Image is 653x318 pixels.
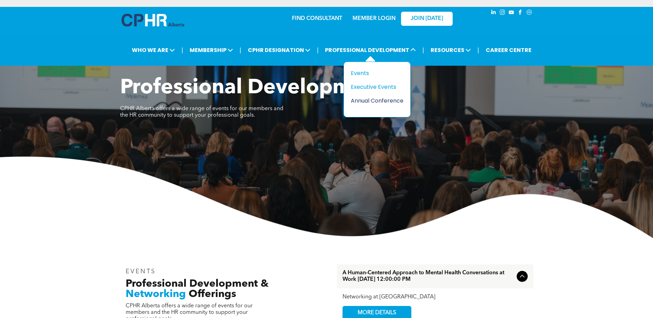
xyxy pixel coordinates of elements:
a: youtube [508,9,515,18]
span: PROFESSIONAL DEVELOPMENT [323,44,418,56]
div: Annual Conference [351,96,398,105]
a: Events [351,69,403,77]
span: CPHR Alberta offers a wide range of events for our members and the HR community to support your p... [120,106,283,118]
a: Annual Conference [351,96,403,105]
div: Events [351,69,398,77]
a: Executive Events [351,83,403,91]
a: facebook [517,9,524,18]
img: A blue and white logo for cp alberta [122,14,184,26]
span: EVENTS [126,268,156,275]
li: | [240,43,241,57]
a: instagram [499,9,506,18]
div: Executive Events [351,83,398,91]
a: JOIN [DATE] [401,12,453,26]
span: A Human-Centered Approach to Mental Health Conversations at Work [DATE] 12:00:00 PM [343,270,514,283]
span: RESOURCES [429,44,473,56]
span: Offerings [189,289,236,299]
li: | [317,43,319,57]
span: CPHR DESIGNATION [246,44,313,56]
a: CAREER CENTRE [484,44,534,56]
span: WHO WE ARE [130,44,177,56]
li: | [181,43,183,57]
span: MEMBERSHIP [188,44,235,56]
a: MEMBER LOGIN [352,16,396,21]
a: FIND CONSULTANT [292,16,342,21]
span: Networking [126,289,186,299]
span: Professional Development [120,78,384,98]
div: Networking at [GEOGRAPHIC_DATA] [343,294,528,300]
li: | [477,43,479,57]
span: JOIN [DATE] [411,15,443,22]
a: linkedin [490,9,497,18]
li: | [422,43,424,57]
a: Social network [526,9,533,18]
span: Professional Development & [126,279,268,289]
